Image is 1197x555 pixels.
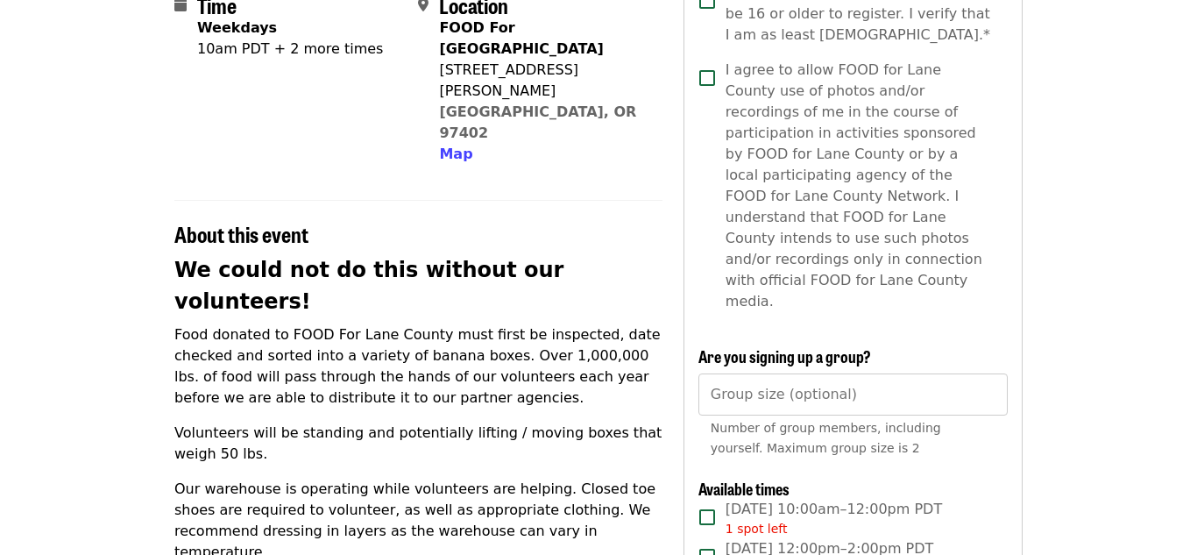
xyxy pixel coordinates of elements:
[726,60,994,312] span: I agree to allow FOOD for Lane County use of photos and/or recordings of me in the course of part...
[174,324,662,409] p: Food donated to FOOD For Lane County must first be inspected, date checked and sorted into a vari...
[439,60,648,102] div: [STREET_ADDRESS][PERSON_NAME]
[174,254,662,317] h2: We could not do this without our volunteers!
[439,146,472,162] span: Map
[711,421,941,455] span: Number of group members, including yourself. Maximum group size is 2
[439,103,636,141] a: [GEOGRAPHIC_DATA], OR 97402
[698,374,1008,416] input: [object Object]
[439,144,472,165] button: Map
[698,345,871,367] span: Are you signing up a group?
[439,19,603,57] strong: FOOD For [GEOGRAPHIC_DATA]
[698,477,790,500] span: Available times
[726,522,788,536] span: 1 spot left
[174,423,662,465] p: Volunteers will be standing and potentially lifting / moving boxes that weigh 50 lbs.
[174,218,308,249] span: About this event
[197,39,383,60] div: 10am PDT + 2 more times
[197,19,277,36] strong: Weekdays
[726,499,942,538] span: [DATE] 10:00am–12:00pm PDT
